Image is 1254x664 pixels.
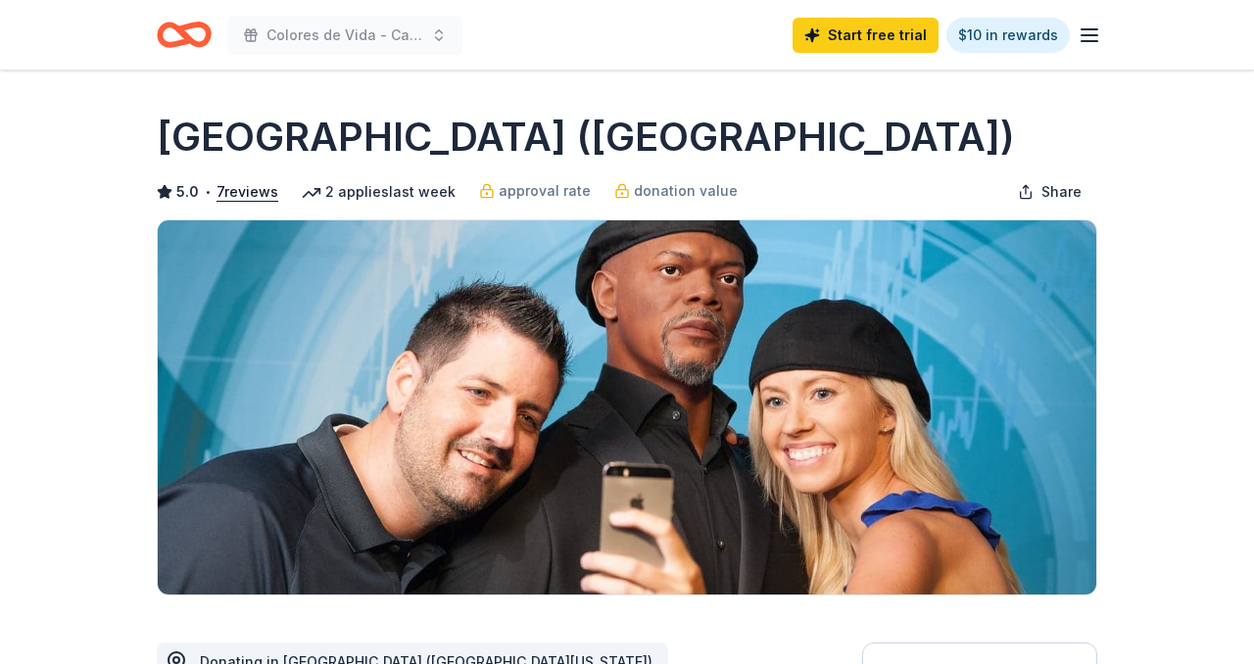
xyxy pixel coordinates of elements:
img: Image for Hollywood Wax Museum (Hollywood) [158,220,1096,594]
span: Share [1041,180,1082,204]
a: Home [157,12,212,58]
a: Start free trial [793,18,939,53]
h1: [GEOGRAPHIC_DATA] ([GEOGRAPHIC_DATA]) [157,110,1015,165]
a: donation value [614,179,738,203]
span: approval rate [499,179,591,203]
button: Colores de Vida - Casa de la Familia Gala [227,16,462,55]
div: 2 applies last week [302,180,456,204]
button: 7reviews [217,180,278,204]
span: 5.0 [176,180,199,204]
span: • [205,184,212,200]
span: Colores de Vida - Casa de la Familia Gala [266,24,423,47]
a: approval rate [479,179,591,203]
button: Share [1002,172,1097,212]
span: donation value [634,179,738,203]
a: $10 in rewards [946,18,1070,53]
